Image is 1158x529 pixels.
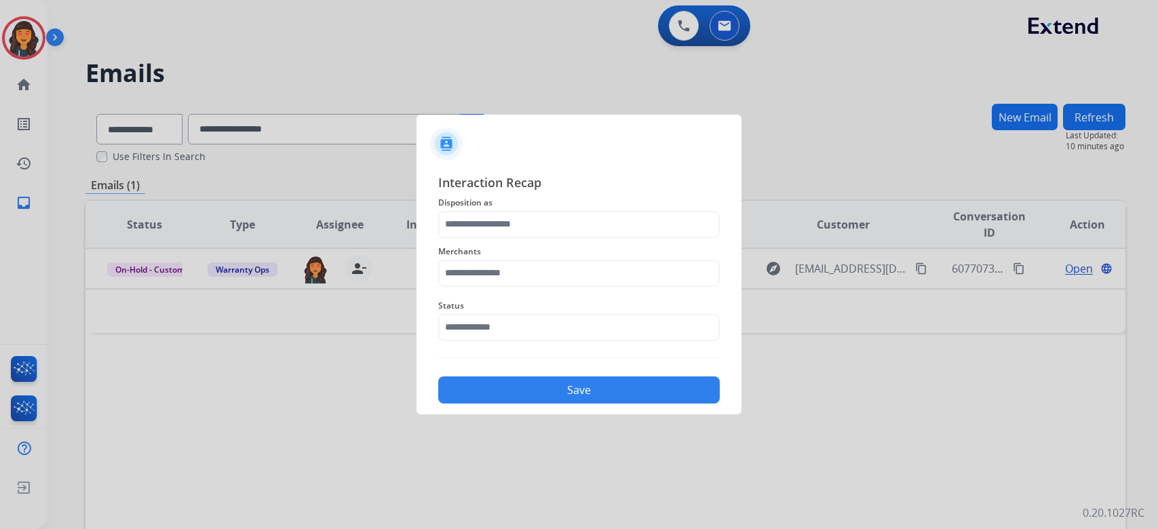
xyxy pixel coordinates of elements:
[438,173,720,195] span: Interaction Recap
[438,195,720,211] span: Disposition as
[430,128,463,160] img: contactIcon
[438,376,720,404] button: Save
[438,243,720,260] span: Merchants
[438,298,720,314] span: Status
[1083,505,1144,521] p: 0.20.1027RC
